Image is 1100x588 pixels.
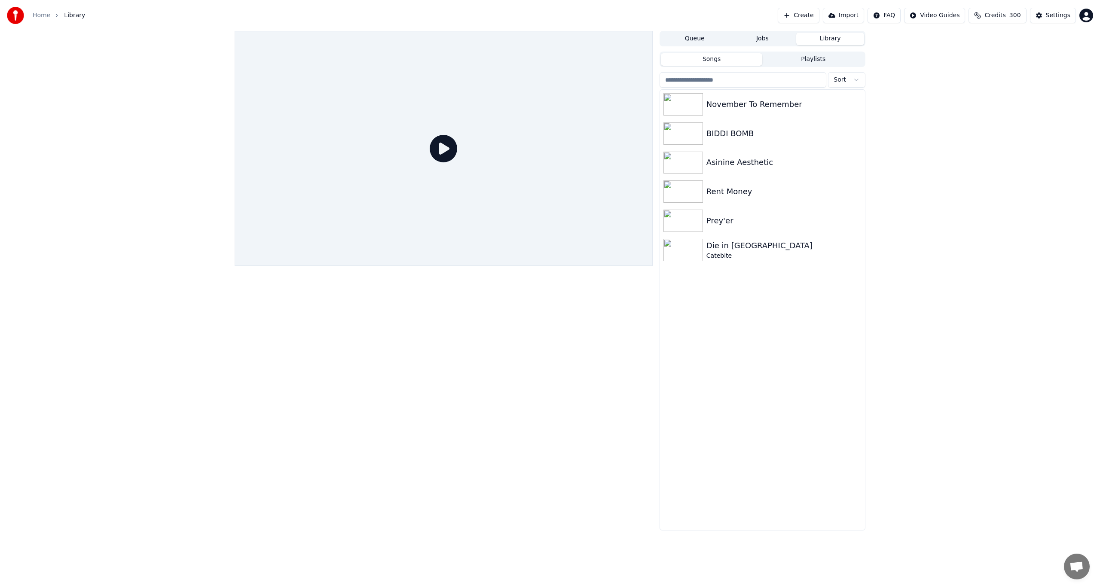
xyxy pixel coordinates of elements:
[868,8,901,23] button: FAQ
[1046,11,1070,20] div: Settings
[33,11,50,20] a: Home
[796,33,864,45] button: Library
[823,8,864,23] button: Import
[706,128,862,140] div: BIDDI BOMB
[7,7,24,24] img: youka
[1009,11,1021,20] span: 300
[706,240,862,252] div: Die in [GEOGRAPHIC_DATA]
[1030,8,1076,23] button: Settings
[661,33,729,45] button: Queue
[834,76,846,84] span: Sort
[984,11,1005,20] span: Credits
[729,33,797,45] button: Jobs
[969,8,1026,23] button: Credits300
[706,252,862,260] div: Catebite
[904,8,965,23] button: Video Guides
[706,215,862,227] div: Prey'er
[661,53,763,66] button: Songs
[706,156,862,168] div: Asinine Aesthetic
[1064,554,1090,579] div: Open chat
[706,186,862,198] div: Rent Money
[64,11,85,20] span: Library
[706,98,862,110] div: November To Remember
[33,11,85,20] nav: breadcrumb
[778,8,819,23] button: Create
[762,53,864,66] button: Playlists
